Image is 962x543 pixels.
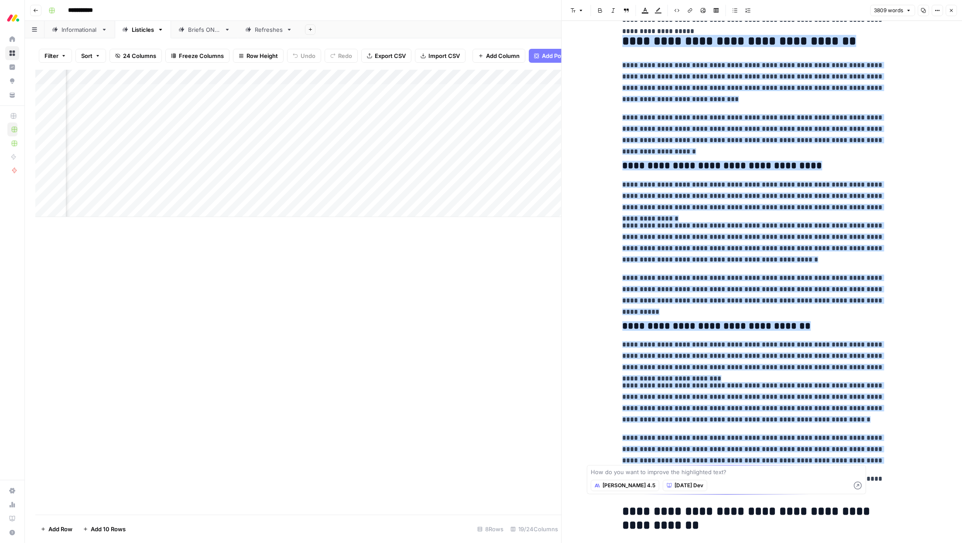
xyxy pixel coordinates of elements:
span: Sort [81,51,92,60]
span: Row Height [246,51,278,60]
span: Redo [338,51,352,60]
span: Add Row [48,525,72,533]
button: Add Row [35,522,78,536]
span: Export CSV [375,51,406,60]
button: Redo [325,49,358,63]
a: Briefs ONLY [171,21,238,38]
span: Add Column [486,51,520,60]
button: Add Power Agent [529,49,595,63]
div: 19/24 Columns [507,522,561,536]
span: 24 Columns [123,51,156,60]
span: Undo [301,51,315,60]
div: Informational [62,25,98,34]
a: Browse [5,46,19,60]
span: Add Power Agent [542,51,589,60]
a: Usage [5,498,19,512]
button: Undo [287,49,321,63]
button: Export CSV [361,49,411,63]
a: Settings [5,484,19,498]
button: [DATE] Dev [663,480,707,491]
button: Workspace: Monday.com [5,7,19,29]
a: Learning Hub [5,512,19,526]
button: Import CSV [415,49,466,63]
a: Insights [5,60,19,74]
a: Your Data [5,88,19,102]
a: Home [5,32,19,46]
span: Freeze Columns [179,51,224,60]
span: [DATE] Dev [674,482,703,489]
button: Freeze Columns [165,49,229,63]
button: Help + Support [5,526,19,540]
button: 3809 words [870,5,915,16]
button: Add Column [472,49,525,63]
div: 8 Rows [474,522,507,536]
button: Row Height [233,49,284,63]
button: Filter [39,49,72,63]
img: Monday.com Logo [5,10,21,26]
a: Informational [45,21,115,38]
button: Add 10 Rows [78,522,131,536]
button: Sort [75,49,106,63]
span: Add 10 Rows [91,525,126,533]
div: Refreshes [255,25,283,34]
div: Briefs ONLY [188,25,221,34]
button: [PERSON_NAME] 4.5 [591,480,659,491]
a: Opportunities [5,74,19,88]
a: Refreshes [238,21,300,38]
button: 24 Columns [110,49,162,63]
span: [PERSON_NAME] 4.5 [603,482,655,489]
span: Import CSV [428,51,460,60]
a: Listicles [115,21,171,38]
span: Filter [45,51,58,60]
span: 3809 words [874,7,903,14]
div: Listicles [132,25,154,34]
